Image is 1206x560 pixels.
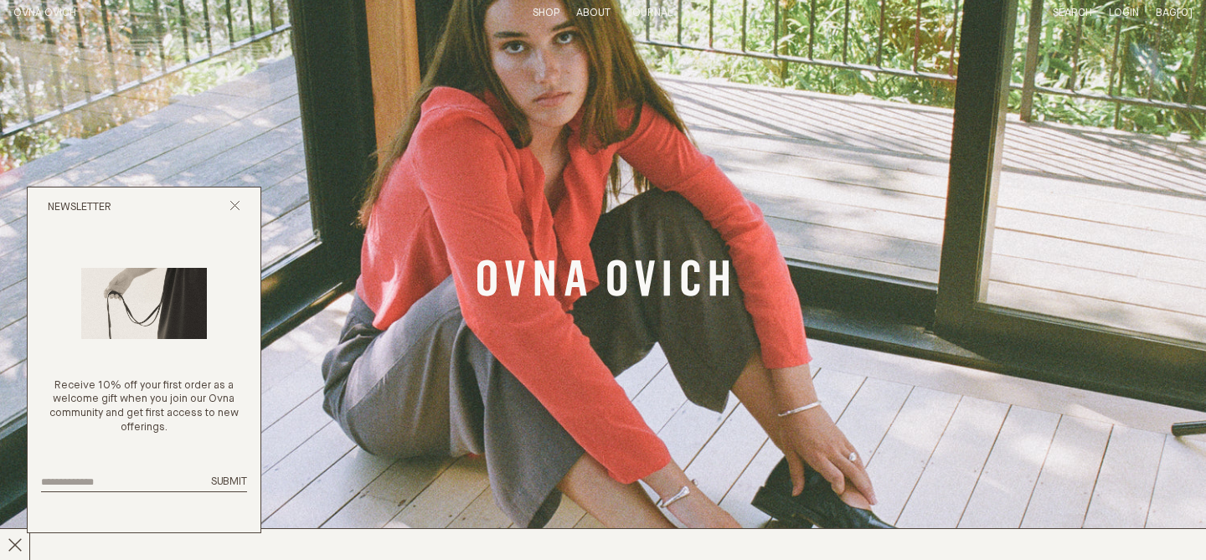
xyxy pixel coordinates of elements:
button: Submit [211,475,247,490]
a: Journal [627,8,673,18]
h2: Newsletter [48,201,111,215]
span: [0] [1177,8,1193,18]
a: Search [1053,8,1092,18]
p: Receive 10% off your first order as a welcome gift when you join our Ovna community and get first... [41,379,247,436]
a: Banner Link [477,259,729,301]
span: Submit [211,476,247,487]
a: Shop [533,8,559,18]
span: Bag [1156,8,1177,18]
a: Login [1109,8,1139,18]
summary: About [576,7,611,21]
button: Close popup [229,200,240,216]
a: Home [13,8,76,18]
